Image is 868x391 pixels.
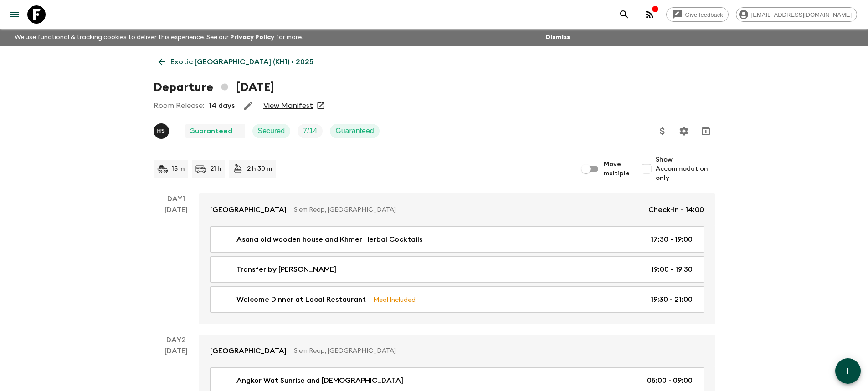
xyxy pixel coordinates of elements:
[653,122,672,140] button: Update Price, Early Bird Discount and Costs
[651,294,693,305] p: 19:30 - 21:00
[210,256,704,283] a: Transfer by [PERSON_NAME]19:00 - 19:30
[5,5,24,24] button: menu
[263,101,313,110] a: View Manifest
[736,7,857,22] div: [EMAIL_ADDRESS][DOMAIN_NAME]
[210,164,221,173] p: 21 h
[230,34,274,41] a: Privacy Policy
[11,29,307,46] p: We use functional & tracking cookies to deliver this experience. See our for more.
[335,126,374,137] p: Guaranteed
[154,123,171,139] button: HS
[666,7,729,22] a: Give feedback
[675,122,693,140] button: Settings
[236,294,366,305] p: Welcome Dinner at Local Restaurant
[648,204,704,215] p: Check-in - 14:00
[164,204,188,324] div: [DATE]
[236,375,403,386] p: Angkor Wat Sunrise and [DEMOGRAPHIC_DATA]
[210,226,704,253] a: Asana old wooden house and Khmer Herbal Cocktails17:30 - 19:00
[252,124,291,138] div: Secured
[210,345,287,356] p: [GEOGRAPHIC_DATA]
[294,346,697,355] p: Siem Reap, [GEOGRAPHIC_DATA]
[746,11,857,18] span: [EMAIL_ADDRESS][DOMAIN_NAME]
[680,11,728,18] span: Give feedback
[236,264,336,275] p: Transfer by [PERSON_NAME]
[170,56,313,67] p: Exotic [GEOGRAPHIC_DATA] (KH1) • 2025
[210,286,704,313] a: Welcome Dinner at Local RestaurantMeal Included19:30 - 21:00
[298,124,323,138] div: Trip Fill
[199,193,715,226] a: [GEOGRAPHIC_DATA]Siem Reap, [GEOGRAPHIC_DATA]Check-in - 14:00
[154,78,274,96] h1: Departure [DATE]
[647,375,693,386] p: 05:00 - 09:00
[656,155,715,183] span: Show Accommodation only
[294,205,641,214] p: Siem Reap, [GEOGRAPHIC_DATA]
[199,335,715,367] a: [GEOGRAPHIC_DATA]Siem Reap, [GEOGRAPHIC_DATA]
[651,234,693,245] p: 17:30 - 19:00
[303,126,317,137] p: 7 / 14
[615,5,633,24] button: search adventures
[543,31,572,44] button: Dismiss
[651,264,693,275] p: 19:00 - 19:30
[258,126,285,137] p: Secured
[209,100,235,111] p: 14 days
[154,126,171,133] span: Hong Sarou
[154,335,199,345] p: Day 2
[157,127,165,135] p: H S
[697,122,715,140] button: Archive (Completed, Cancelled or Unsynced Departures only)
[154,193,199,204] p: Day 1
[373,295,416,305] p: Meal Included
[154,53,318,71] a: Exotic [GEOGRAPHIC_DATA] (KH1) • 2025
[247,164,272,173] p: 2 h 30 m
[236,234,422,245] p: Asana old wooden house and Khmer Herbal Cocktails
[189,126,232,137] p: Guaranteed
[172,164,185,173] p: 15 m
[154,100,204,111] p: Room Release:
[210,204,287,215] p: [GEOGRAPHIC_DATA]
[604,160,630,178] span: Move multiple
